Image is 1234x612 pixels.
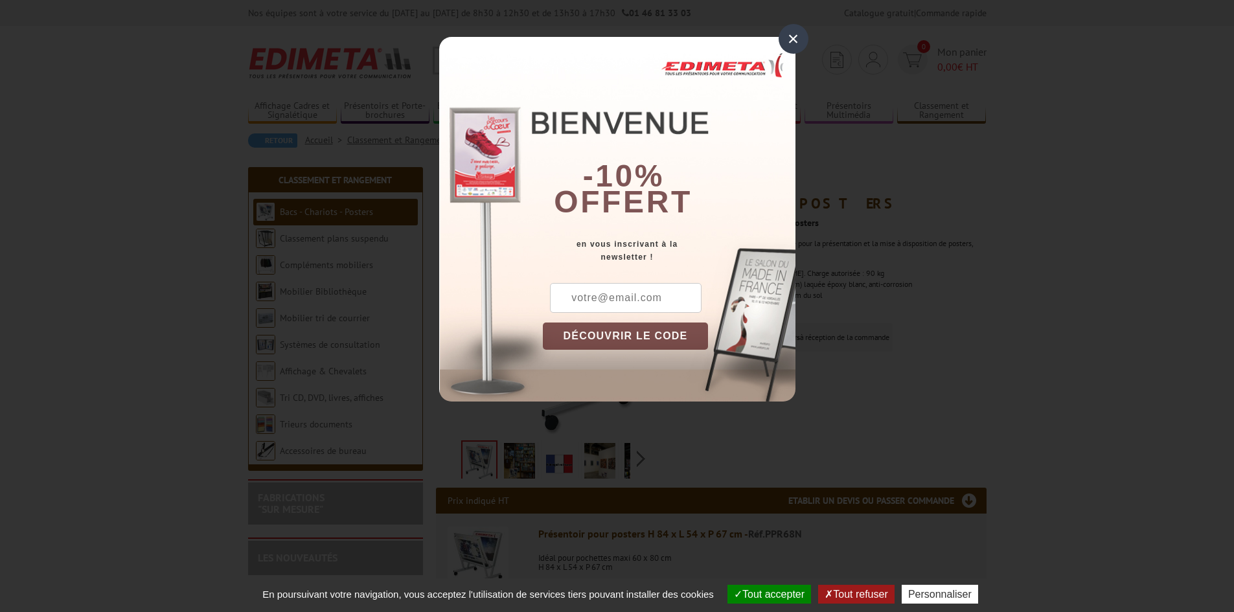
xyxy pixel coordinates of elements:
[256,589,720,600] span: En poursuivant votre navigation, vous acceptez l'utilisation de services tiers pouvant installer ...
[727,585,811,604] button: Tout accepter
[583,159,665,193] b: -10%
[779,24,808,54] div: ×
[543,238,795,264] div: en vous inscrivant à la newsletter !
[543,323,709,350] button: DÉCOUVRIR LE CODE
[550,283,702,313] input: votre@email.com
[554,185,692,219] font: offert
[818,585,894,604] button: Tout refuser
[902,585,978,604] button: Personnaliser (fenêtre modale)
